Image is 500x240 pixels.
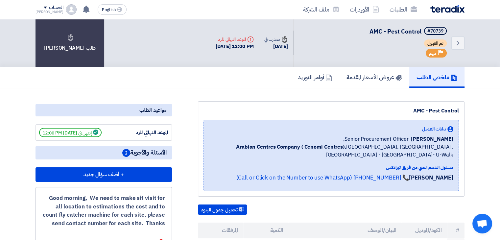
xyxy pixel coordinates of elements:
span: [GEOGRAPHIC_DATA], [GEOGRAPHIC_DATA] ,[GEOGRAPHIC_DATA] - [GEOGRAPHIC_DATA]- U-Walk [209,143,453,159]
a: 📞 [PHONE_NUMBER] (Call or Click on the Number to use WhatsApp) [236,174,409,182]
button: تحميل جدول البنود [198,204,247,215]
div: [DATE] 12:00 PM [216,43,254,50]
div: [PERSON_NAME] [36,10,63,14]
span: Senior Procurement Officer, [343,135,408,143]
th: البيان/الوصف [289,223,402,238]
h5: عروض الأسعار المقدمة [346,73,402,81]
span: 2 [122,149,130,157]
a: عروض الأسعار المقدمة [339,67,409,88]
th: المرفقات [198,223,243,238]
span: AMC - Pest Control [369,27,421,36]
h5: AMC - Pest Control [369,27,448,36]
div: صدرت في [264,36,288,43]
th: الكود/الموديل [402,223,447,238]
span: بيانات العميل [422,126,446,132]
div: Open chat [472,214,492,233]
span: الأسئلة والأجوبة [122,149,167,157]
a: ملخص الطلب [409,67,464,88]
div: AMC - Pest Control [203,107,459,115]
div: طلب [PERSON_NAME] [36,19,104,67]
span: إنتهي في [DATE] 12:00 PM [39,128,102,137]
strong: [PERSON_NAME] [409,174,453,182]
div: #70739 [427,29,443,34]
a: الأوردرات [345,2,384,17]
b: Arabian Centres Company ( Cenomi Centres), [236,143,346,151]
div: الموعد النهائي للرد [216,36,254,43]
span: English [102,8,116,12]
img: Teradix logo [430,5,464,13]
th: الكمية [243,223,289,238]
div: مواعيد الطلب [36,104,172,116]
div: الحساب [49,5,63,11]
h5: ملخص الطلب [417,73,457,81]
button: English [98,4,127,15]
span: تم القبول [424,39,447,47]
h5: أوامر التوريد [298,73,332,81]
a: الطلبات [384,2,422,17]
img: profile_test.png [66,4,77,15]
a: أوامر التوريد [291,67,339,88]
div: [DATE] [264,43,288,50]
th: # [447,223,464,238]
a: ملف الشركة [298,2,345,17]
span: مهم [429,50,437,57]
span: [PERSON_NAME] [411,135,453,143]
button: + أضف سؤال جديد [36,167,172,182]
div: مسئول الدعم الفني من فريق تيرادكس [209,164,453,171]
div: Good morning, We need to make sit visit for all location to estimations the cost and to count fly... [42,194,165,228]
div: الموعد النهائي للرد [119,129,168,136]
